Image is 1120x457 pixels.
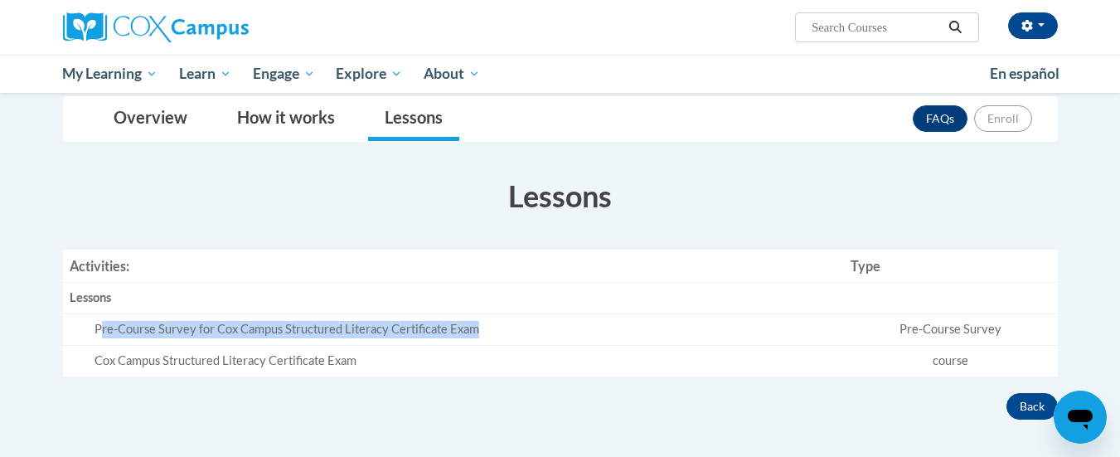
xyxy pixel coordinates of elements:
[62,64,158,84] span: My Learning
[253,64,315,84] span: Engage
[97,97,204,141] a: Overview
[242,55,326,93] a: Engage
[1054,391,1107,444] iframe: Button to launch messaging window
[168,55,242,93] a: Learn
[844,345,1057,376] td: course
[63,12,249,42] img: Cox Campus
[1006,393,1058,420] button: Back
[974,105,1032,132] button: Enroll
[38,55,1083,93] div: Main menu
[990,65,1059,82] span: En español
[52,55,169,93] a: My Learning
[913,105,967,132] a: FAQs
[179,64,231,84] span: Learn
[943,17,967,37] button: Search
[336,64,402,84] span: Explore
[844,314,1057,346] td: Pre-Course Survey
[95,352,838,370] div: Cox Campus Structured Literacy Certificate Exam
[810,17,943,37] input: Search Courses
[63,250,845,283] th: Activities:
[63,12,378,42] a: Cox Campus
[63,175,1058,216] h3: Lessons
[325,55,413,93] a: Explore
[1008,12,1058,39] button: Account Settings
[221,97,352,141] a: How it works
[424,64,480,84] span: About
[413,55,491,93] a: About
[979,56,1070,91] a: En español
[70,289,838,307] div: Lessons
[368,97,459,141] a: Lessons
[95,321,838,338] div: Pre-Course Survey for Cox Campus Structured Literacy Certificate Exam
[844,250,1057,283] th: Type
